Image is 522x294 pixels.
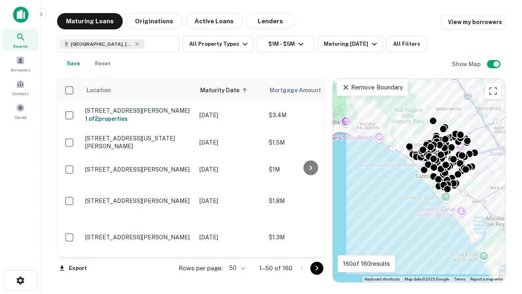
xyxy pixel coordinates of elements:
a: View my borrowers [441,15,506,29]
button: Lenders [246,13,295,29]
img: capitalize-icon.png [13,7,29,23]
th: Mortgage Amount [265,79,354,102]
button: All Filters [386,36,427,52]
button: $1M - $5M [257,36,314,52]
th: Maturity Date [195,79,265,102]
button: Toggle fullscreen view [485,83,501,99]
p: [STREET_ADDRESS][PERSON_NAME] [85,197,191,205]
span: Maturity Date [200,85,250,95]
span: Search [13,43,28,49]
iframe: Chat Widget [481,229,522,268]
span: Saved [15,114,27,120]
img: Google [335,272,362,282]
a: Terms (opens in new tab) [454,277,465,281]
p: [STREET_ADDRESS][US_STATE][PERSON_NAME] [85,135,191,149]
button: Reset [90,56,116,72]
button: Maturing [DATE] [317,36,383,52]
button: All Property Types [183,36,254,52]
a: Borrowers [2,53,38,75]
div: 50 [226,262,246,274]
p: [DATE] [199,196,261,205]
p: $1.8M [269,196,350,205]
p: 1–50 of 160 [259,263,292,273]
div: Maturing [DATE] [324,39,379,49]
span: Borrowers [11,67,30,73]
p: [DATE] [199,233,261,242]
th: Location [81,79,195,102]
p: $1.5M [269,138,350,147]
span: Contacts [12,90,29,97]
p: [STREET_ADDRESS][PERSON_NAME] [85,107,191,114]
p: Remove Boundary [342,82,403,92]
div: 0 0 [333,79,505,282]
a: Search [2,29,38,51]
span: Location [86,85,111,95]
button: Export [57,262,89,274]
p: 160 of 160 results [343,259,390,269]
p: $3.4M [269,111,350,120]
button: Save your search to get updates of matches that match your search criteria. [60,56,86,72]
span: Map data ©2025 Google [405,277,449,281]
button: Active Loans [186,13,243,29]
p: [STREET_ADDRESS][PERSON_NAME] [85,166,191,173]
p: [DATE] [199,111,261,120]
a: Saved [2,100,38,122]
p: $1.3M [269,233,350,242]
button: Keyboard shortcuts [365,276,400,282]
button: Go to next page [310,262,323,275]
button: Maturing Loans [57,13,123,29]
h6: 1 of 2 properties [85,114,191,123]
button: Originations [126,13,182,29]
p: [DATE] [199,165,261,174]
p: Rows per page: [179,263,223,273]
a: Report a map error [470,277,503,281]
span: [GEOGRAPHIC_DATA], [GEOGRAPHIC_DATA], [GEOGRAPHIC_DATA] [71,40,132,48]
a: Open this area in Google Maps (opens a new window) [335,272,362,282]
p: [STREET_ADDRESS][PERSON_NAME] [85,234,191,241]
p: $1M [269,165,350,174]
h6: Show Map [452,60,482,69]
a: Contacts [2,76,38,98]
span: Mortgage Amount [270,85,332,95]
p: [DATE] [199,138,261,147]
